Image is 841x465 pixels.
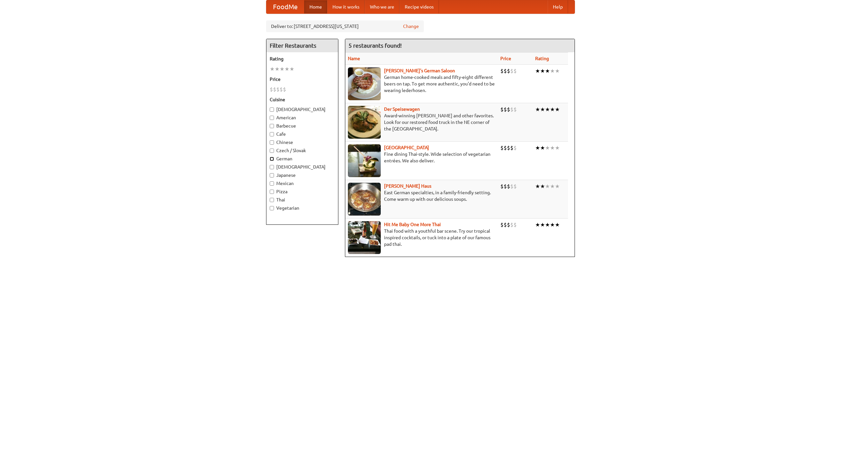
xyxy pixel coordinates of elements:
input: American [270,116,274,120]
li: $ [504,67,507,75]
a: Name [348,56,360,61]
li: $ [507,183,510,190]
li: ★ [540,67,545,75]
input: Czech / Slovak [270,149,274,153]
li: ★ [284,65,289,73]
input: [DEMOGRAPHIC_DATA] [270,165,274,169]
li: $ [513,221,517,228]
a: Rating [535,56,549,61]
label: Vegetarian [270,205,335,211]
input: Thai [270,198,274,202]
li: $ [504,183,507,190]
input: Chinese [270,140,274,145]
a: Help [548,0,568,13]
a: How it works [327,0,365,13]
li: $ [507,144,510,151]
img: speisewagen.jpg [348,106,381,139]
li: ★ [540,144,545,151]
li: $ [513,144,517,151]
li: $ [504,106,507,113]
input: Pizza [270,190,274,194]
label: German [270,155,335,162]
li: $ [283,86,286,93]
p: East German specialties, in a family-friendly setting. Come warm up with our delicious soups. [348,189,495,202]
li: $ [513,106,517,113]
li: ★ [535,144,540,151]
li: ★ [535,67,540,75]
a: Recipe videos [399,0,439,13]
a: Hit Me Baby One More Thai [384,222,441,227]
li: $ [273,86,276,93]
p: German home-cooked meals and fifty-eight different beers on tap. To get more authentic, you'd nee... [348,74,495,94]
li: $ [507,67,510,75]
p: Thai food with a youthful bar scene. Try our tropical inspired cocktails, or tuck into a plate of... [348,228,495,247]
label: Mexican [270,180,335,187]
b: Der Speisewagen [384,106,420,112]
label: Czech / Slovak [270,147,335,154]
label: Cafe [270,131,335,137]
img: kohlhaus.jpg [348,183,381,216]
label: Thai [270,197,335,203]
li: ★ [535,106,540,113]
input: Cafe [270,132,274,136]
label: Japanese [270,172,335,178]
label: American [270,114,335,121]
li: $ [504,221,507,228]
li: ★ [545,221,550,228]
li: ★ [550,106,555,113]
li: $ [500,67,504,75]
li: $ [513,183,517,190]
li: $ [510,221,513,228]
li: $ [510,106,513,113]
p: Fine dining Thai-style. Wide selection of vegetarian entrées. We also deliver. [348,151,495,164]
li: ★ [540,221,545,228]
h5: Cuisine [270,96,335,103]
label: [DEMOGRAPHIC_DATA] [270,106,335,113]
div: Deliver to: [STREET_ADDRESS][US_STATE] [266,20,424,32]
a: Change [403,23,419,30]
a: Price [500,56,511,61]
li: ★ [545,67,550,75]
a: [PERSON_NAME]'s German Saloon [384,68,455,73]
li: ★ [545,106,550,113]
li: ★ [555,183,560,190]
input: [DEMOGRAPHIC_DATA] [270,107,274,112]
li: ★ [270,65,275,73]
h4: Filter Restaurants [266,39,338,52]
a: Home [304,0,327,13]
ng-pluralize: 5 restaurants found! [349,42,402,49]
li: $ [507,106,510,113]
li: ★ [540,106,545,113]
label: Barbecue [270,123,335,129]
li: ★ [535,221,540,228]
li: ★ [550,221,555,228]
li: $ [510,67,513,75]
li: ★ [535,183,540,190]
li: $ [500,144,504,151]
li: $ [513,67,517,75]
h5: Rating [270,56,335,62]
li: $ [280,86,283,93]
li: ★ [555,221,560,228]
img: babythai.jpg [348,221,381,254]
input: Japanese [270,173,274,177]
label: [DEMOGRAPHIC_DATA] [270,164,335,170]
li: ★ [550,183,555,190]
a: [PERSON_NAME] Haus [384,183,431,189]
li: $ [510,183,513,190]
li: $ [500,183,504,190]
li: ★ [280,65,284,73]
label: Pizza [270,188,335,195]
h5: Price [270,76,335,82]
li: ★ [550,67,555,75]
a: [GEOGRAPHIC_DATA] [384,145,429,150]
input: Vegetarian [270,206,274,210]
li: $ [504,144,507,151]
li: $ [276,86,280,93]
li: $ [507,221,510,228]
li: ★ [550,144,555,151]
li: $ [270,86,273,93]
li: ★ [289,65,294,73]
